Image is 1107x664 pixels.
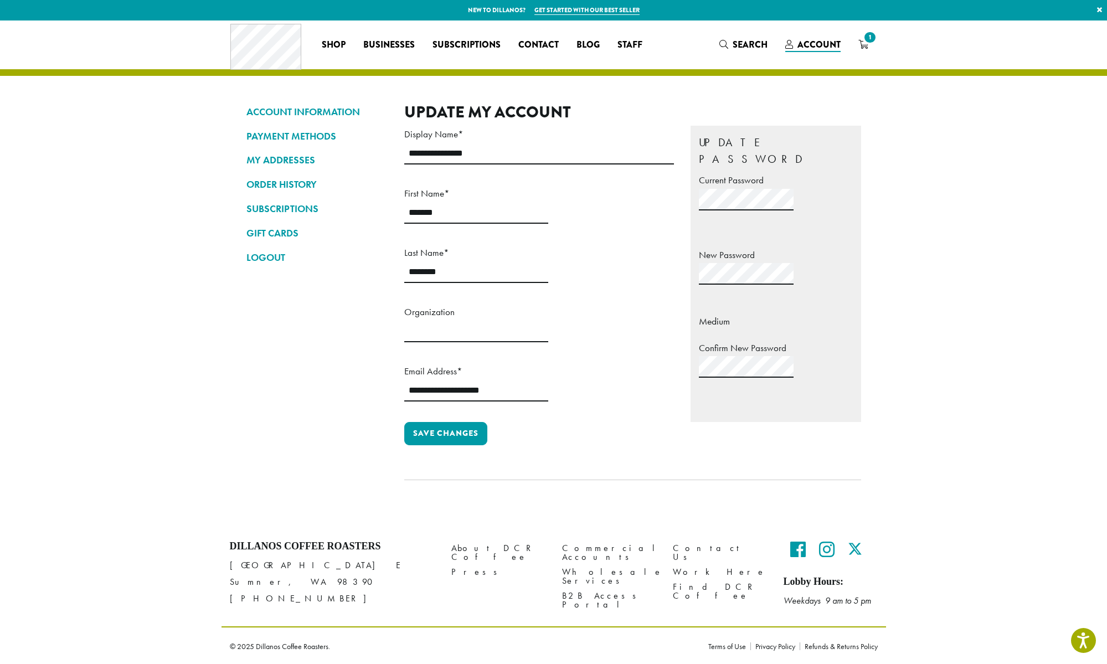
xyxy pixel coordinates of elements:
[784,595,871,606] em: Weekdays 9 am to 5 pm
[797,38,841,51] span: Account
[404,363,548,380] label: Email Address
[710,35,776,54] a: Search
[562,541,656,564] a: Commercial Accounts
[699,134,853,167] legend: Update Password
[673,541,767,564] a: Contact Us
[246,199,388,218] a: SUBSCRIPTIONS
[404,244,548,261] label: Last Name
[322,38,346,52] span: Shop
[246,248,388,267] a: LOGOUT
[699,339,853,357] label: Confirm New Password
[404,303,548,321] label: Organization
[432,38,501,52] span: Subscriptions
[246,224,388,243] a: GIFT CARDS
[862,30,877,45] span: 1
[451,541,545,564] a: About DCR Coffee
[404,102,861,122] h2: Update My Account
[708,642,750,650] a: Terms of Use
[404,126,674,143] label: Display Name
[733,38,768,51] span: Search
[363,38,415,52] span: Businesses
[534,6,640,15] a: Get started with our best seller
[230,541,435,553] h4: Dillanos Coffee Roasters
[246,175,388,194] a: ORDER HISTORY
[699,246,853,264] label: New Password
[617,38,642,52] span: Staff
[246,151,388,169] a: MY ADDRESSES
[246,127,388,146] a: PAYMENT METHODS
[313,36,354,54] a: Shop
[750,642,800,650] a: Privacy Policy
[562,589,656,612] a: B2B Access Portal
[246,102,388,121] a: ACCOUNT INFORMATION
[562,564,656,588] a: Wholesale Services
[404,422,487,445] button: Save changes
[800,642,878,650] a: Refunds & Returns Policy
[609,36,651,54] a: Staff
[699,172,853,189] label: Current Password
[784,576,878,588] h5: Lobby Hours:
[404,185,548,202] label: First Name
[246,102,388,497] nav: Account pages
[451,564,545,579] a: Press
[230,557,435,607] p: [GEOGRAPHIC_DATA] E Sumner, WA 98390 [PHONE_NUMBER]
[518,38,559,52] span: Contact
[699,312,853,331] div: Medium
[230,642,692,650] p: © 2025 Dillanos Coffee Roasters.
[673,580,767,604] a: Find DCR Coffee
[673,564,767,579] a: Work Here
[576,38,600,52] span: Blog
